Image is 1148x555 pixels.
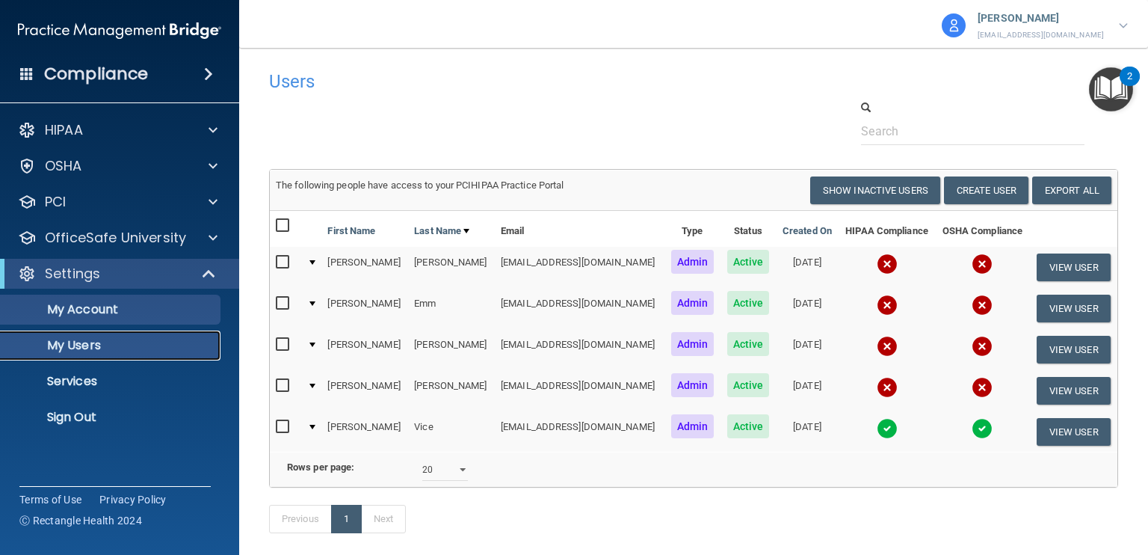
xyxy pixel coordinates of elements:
p: HIPAA [45,121,83,139]
h4: Users [269,72,755,91]
td: [EMAIL_ADDRESS][DOMAIN_NAME] [495,288,664,329]
p: Sign Out [10,410,214,425]
span: Admin [671,250,715,274]
p: OSHA [45,157,82,175]
p: Services [10,374,214,389]
span: Active [727,414,770,438]
a: HIPAA [18,121,217,139]
td: Emm [408,288,495,329]
th: OSHA Compliance [935,211,1029,247]
td: [EMAIL_ADDRESS][DOMAIN_NAME] [495,329,664,370]
th: HIPAA Compliance [839,211,935,247]
img: arrow-down.227dba2b.svg [1119,23,1128,28]
a: Privacy Policy [99,492,167,507]
td: [PERSON_NAME] [321,329,408,370]
td: [PERSON_NAME] [408,370,495,411]
a: Previous [269,505,332,533]
img: cross.ca9f0e7f.svg [972,254,993,275]
a: 1 [331,505,362,533]
img: PMB logo [18,16,221,46]
a: First Name [327,222,375,240]
p: OfficeSafe University [45,229,186,247]
p: [EMAIL_ADDRESS][DOMAIN_NAME] [978,28,1104,42]
a: Last Name [414,222,469,240]
td: [EMAIL_ADDRESS][DOMAIN_NAME] [495,247,664,288]
p: My Users [10,338,214,353]
th: Status [720,211,776,247]
img: cross.ca9f0e7f.svg [877,295,898,316]
span: Admin [671,291,715,315]
span: Admin [671,414,715,438]
span: Active [727,250,770,274]
b: Rows per page: [287,462,354,473]
a: Created On [783,222,832,240]
span: Active [727,291,770,315]
a: OfficeSafe University [18,229,217,247]
h4: Compliance [44,64,148,85]
img: tick.e7d51cea.svg [972,418,993,439]
td: Vice [408,411,495,452]
td: [EMAIL_ADDRESS][DOMAIN_NAME] [495,411,664,452]
img: cross.ca9f0e7f.svg [972,377,993,398]
button: View User [1037,377,1111,405]
td: [DATE] [776,247,839,288]
td: [DATE] [776,288,839,329]
a: Terms of Use [19,492,81,507]
input: Search [861,117,1084,145]
a: PCI [18,193,217,211]
img: cross.ca9f0e7f.svg [972,295,993,316]
button: View User [1037,336,1111,364]
span: Active [727,373,770,397]
span: Admin [671,373,715,397]
th: Type [664,211,720,247]
p: [PERSON_NAME] [978,9,1104,28]
button: View User [1037,418,1111,446]
td: [PERSON_NAME] [321,411,408,452]
iframe: Drift Widget Chat Controller [890,450,1130,509]
th: Email [495,211,664,247]
td: [PERSON_NAME] [408,329,495,370]
td: [PERSON_NAME] [321,370,408,411]
button: Open Resource Center, 2 new notifications [1089,67,1133,111]
td: [PERSON_NAME] [321,288,408,329]
img: cross.ca9f0e7f.svg [877,336,898,357]
p: Settings [45,265,100,283]
a: Export All [1032,177,1111,204]
img: tick.e7d51cea.svg [877,418,898,439]
div: 2 [1127,76,1132,96]
td: [PERSON_NAME] [408,247,495,288]
button: View User [1037,254,1111,281]
a: Settings [18,265,217,283]
a: Next [361,505,406,533]
img: cross.ca9f0e7f.svg [972,336,993,357]
td: [DATE] [776,329,839,370]
button: View User [1037,295,1111,322]
img: cross.ca9f0e7f.svg [877,254,898,275]
span: Admin [671,332,715,356]
span: Active [727,332,770,356]
td: [DATE] [776,411,839,452]
p: PCI [45,193,66,211]
a: OSHA [18,157,217,175]
img: cross.ca9f0e7f.svg [877,377,898,398]
td: [DATE] [776,370,839,411]
button: Create User [944,177,1028,204]
td: [EMAIL_ADDRESS][DOMAIN_NAME] [495,370,664,411]
p: My Account [10,302,214,317]
span: Ⓒ Rectangle Health 2024 [19,513,142,528]
span: The following people have access to your PCIHIPAA Practice Portal [276,180,564,191]
button: Show Inactive Users [810,177,940,204]
img: avatar.17b06cb7.svg [942,13,966,37]
td: [PERSON_NAME] [321,247,408,288]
